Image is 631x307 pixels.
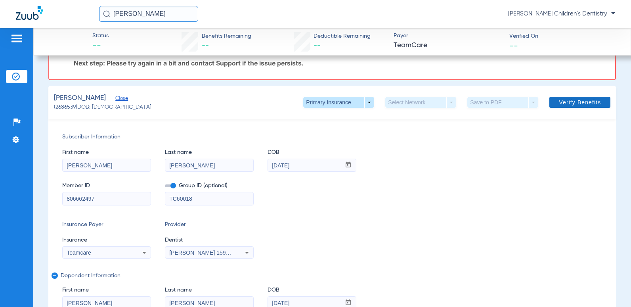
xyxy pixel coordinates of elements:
span: Member ID [62,182,151,190]
button: Verify Benefits [549,97,610,108]
span: [PERSON_NAME] Children's Dentistry [508,10,615,18]
span: Verified On [509,32,618,40]
span: First name [62,148,151,157]
span: Teamcare [67,249,91,256]
span: -- [314,42,321,49]
span: First name [62,286,151,294]
span: -- [509,41,518,50]
iframe: Chat Widget [591,269,631,307]
span: Provider [165,221,254,229]
span: Status [92,32,109,40]
img: hamburger-icon [10,34,23,43]
span: Dentist [165,236,254,244]
span: [PERSON_NAME] [54,93,106,103]
span: Deductible Remaining [314,32,371,40]
img: Search Icon [103,10,110,17]
span: Payer [394,32,503,40]
span: Verify Benefits [559,99,601,106]
span: Close [115,96,122,103]
span: Benefits Remaining [202,32,251,40]
span: -- [202,42,209,49]
p: Next step: Please try again in a bit and contact Support if the issue persists. [74,59,607,67]
span: Last name [165,286,254,294]
span: DOB [268,286,356,294]
span: Insurance Payer [62,221,151,229]
button: Open calendar [340,159,356,172]
span: [PERSON_NAME] 1598399602 [169,249,247,256]
button: Primary Insurance [303,97,374,108]
img: Zuub Logo [16,6,43,20]
span: (2686539) DOB: [DEMOGRAPHIC_DATA] [54,103,151,111]
span: Insurance [62,236,151,244]
span: Last name [165,148,254,157]
span: TeamCare [394,40,503,50]
span: Group ID (optional) [165,182,254,190]
span: -- [92,40,109,52]
span: Dependent Information [61,272,601,279]
span: Subscriber Information [62,133,602,141]
input: Search for patients [99,6,198,22]
span: DOB [268,148,356,157]
mat-icon: remove [52,272,56,282]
